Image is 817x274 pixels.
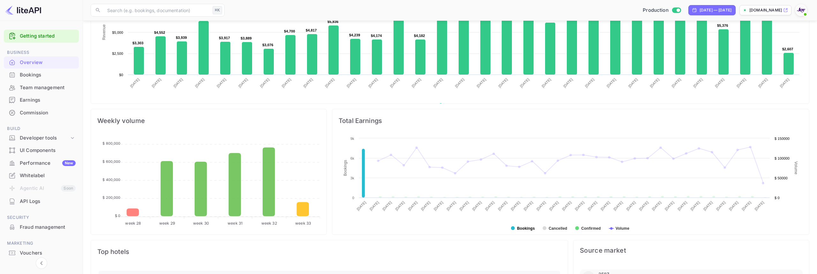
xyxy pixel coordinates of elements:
[62,160,76,166] div: New
[4,247,79,259] a: Vouchers
[4,56,79,69] div: Overview
[4,133,79,144] div: Developer tools
[446,200,457,211] text: [DATE]
[775,137,790,141] text: $ 150000
[459,200,469,211] text: [DATE]
[151,77,162,88] text: [DATE]
[728,200,739,211] text: [DATE]
[350,137,354,141] text: 9k
[4,195,79,207] a: API Logs
[20,147,76,154] div: UI Components
[4,49,79,56] span: Business
[433,200,444,211] text: [DATE]
[193,221,209,226] tspan: week 30
[327,20,339,24] text: $5,836
[303,77,313,88] text: [DATE]
[4,107,79,119] a: Commission
[173,77,184,88] text: [DATE]
[454,77,465,88] text: [DATE]
[688,5,736,15] div: Click to change the date range period
[119,73,123,77] text: $0
[154,31,165,34] text: $4,552
[36,257,47,269] button: Collapse navigation
[411,77,422,88] text: [DATE]
[4,240,79,247] span: Marketing
[4,169,79,181] a: Whitelabel
[368,77,379,88] text: [DATE]
[238,77,249,88] text: [DATE]
[775,176,788,180] text: $ 50000
[4,144,79,157] div: UI Components
[125,221,141,226] tspan: week 28
[4,30,79,43] div: Getting started
[693,77,703,88] text: [DATE]
[20,97,76,104] div: Earnings
[4,69,79,81] a: Bookings
[445,103,461,108] text: Revenue
[20,160,76,167] div: Performance
[259,77,270,88] text: [DATE]
[714,77,725,88] text: [DATE]
[741,200,752,211] text: [DATE]
[627,77,638,88] text: [DATE]
[651,200,662,211] text: [DATE]
[517,226,535,231] text: Bookings
[616,226,630,231] text: Volume
[4,94,79,106] a: Earnings
[350,176,354,180] text: 3k
[295,221,311,226] tspan: week 33
[677,200,688,211] text: [DATE]
[97,116,320,126] span: Weekly volume
[350,156,354,160] text: 6k
[102,159,120,164] tspan: $ 600,000
[352,196,354,200] text: 0
[584,77,595,88] text: [DATE]
[407,200,418,211] text: [DATE]
[4,56,79,68] a: Overview
[306,28,317,32] text: $4,817
[716,200,726,211] text: [DATE]
[102,24,106,40] text: Revenue
[775,156,790,160] text: $ 100000
[371,34,382,38] text: $4,174
[580,247,803,254] span: Source market
[4,125,79,132] span: Build
[420,200,431,211] text: [DATE]
[536,200,547,211] text: [DATE]
[497,200,508,211] text: [DATE]
[563,77,573,88] text: [DATE]
[4,214,79,221] span: Security
[4,157,79,169] div: PerformanceNew
[103,4,210,17] input: Search (e.g. bookings, documentation)
[649,77,660,88] text: [DATE]
[132,41,144,45] text: $3,303
[574,200,585,211] text: [DATE]
[561,200,572,211] text: [DATE]
[97,247,561,257] span: Top hotels
[581,226,601,231] text: Confirmed
[717,24,728,27] text: $5,376
[281,77,292,88] text: [DATE]
[736,77,747,88] text: [DATE]
[643,7,669,14] span: Production
[606,77,617,88] text: [DATE]
[4,82,79,93] a: Team management
[369,200,380,211] text: [DATE]
[498,77,508,88] text: [DATE]
[159,221,175,226] tspan: week 29
[4,221,79,234] div: Fraud management
[228,221,243,226] tspan: week 31
[262,43,274,47] text: $3,076
[523,200,534,211] text: [DATE]
[112,52,123,55] text: $2,500
[702,200,713,211] text: [DATE]
[626,200,636,211] text: [DATE]
[112,31,123,34] text: $5,000
[194,77,205,88] text: [DATE]
[4,195,79,208] div: API Logs
[414,34,425,38] text: $4,182
[664,200,675,211] text: [DATE]
[102,177,120,182] tspan: $ 400,000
